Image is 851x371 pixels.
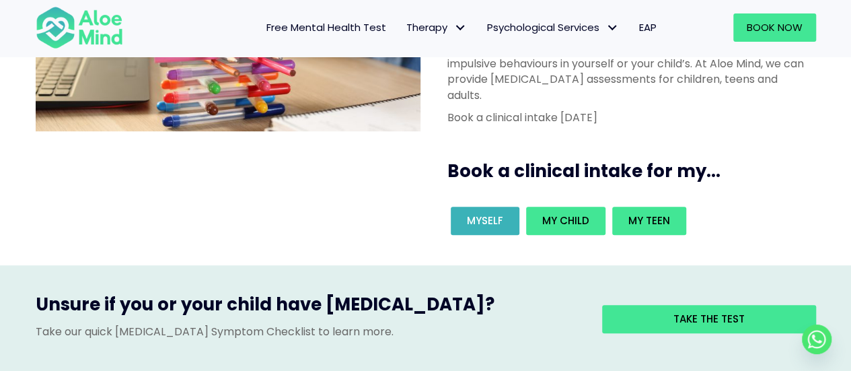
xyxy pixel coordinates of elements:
[733,13,816,42] a: Book Now
[447,203,808,238] div: Book an intake for my...
[639,20,657,34] span: EAP
[447,159,821,183] h3: Book a clinical intake for my...
[673,312,745,326] span: Take the test
[487,20,619,34] span: Psychological Services
[141,13,667,42] nav: Menu
[467,213,503,228] span: Myself
[406,20,467,34] span: Therapy
[628,213,670,228] span: My teen
[36,292,582,323] h3: Unsure if you or your child have [MEDICAL_DATA]?
[256,13,396,42] a: Free Mental Health Test
[36,324,582,339] p: Take our quick [MEDICAL_DATA] Symptom Checklist to learn more.
[447,25,808,103] p: A comprehensive [MEDICAL_DATA] assessment to finally understand the root cause of concentration p...
[447,110,808,125] p: Book a clinical intake [DATE]
[602,305,816,333] a: Take the test
[603,18,622,38] span: Psychological Services: submenu
[629,13,667,42] a: EAP
[612,207,686,235] a: My teen
[542,213,589,228] span: My child
[526,207,605,235] a: My child
[451,18,470,38] span: Therapy: submenu
[451,207,519,235] a: Myself
[747,20,803,34] span: Book Now
[266,20,386,34] span: Free Mental Health Test
[36,5,123,50] img: Aloe mind Logo
[396,13,477,42] a: TherapyTherapy: submenu
[802,325,831,354] a: Whatsapp
[477,13,629,42] a: Psychological ServicesPsychological Services: submenu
